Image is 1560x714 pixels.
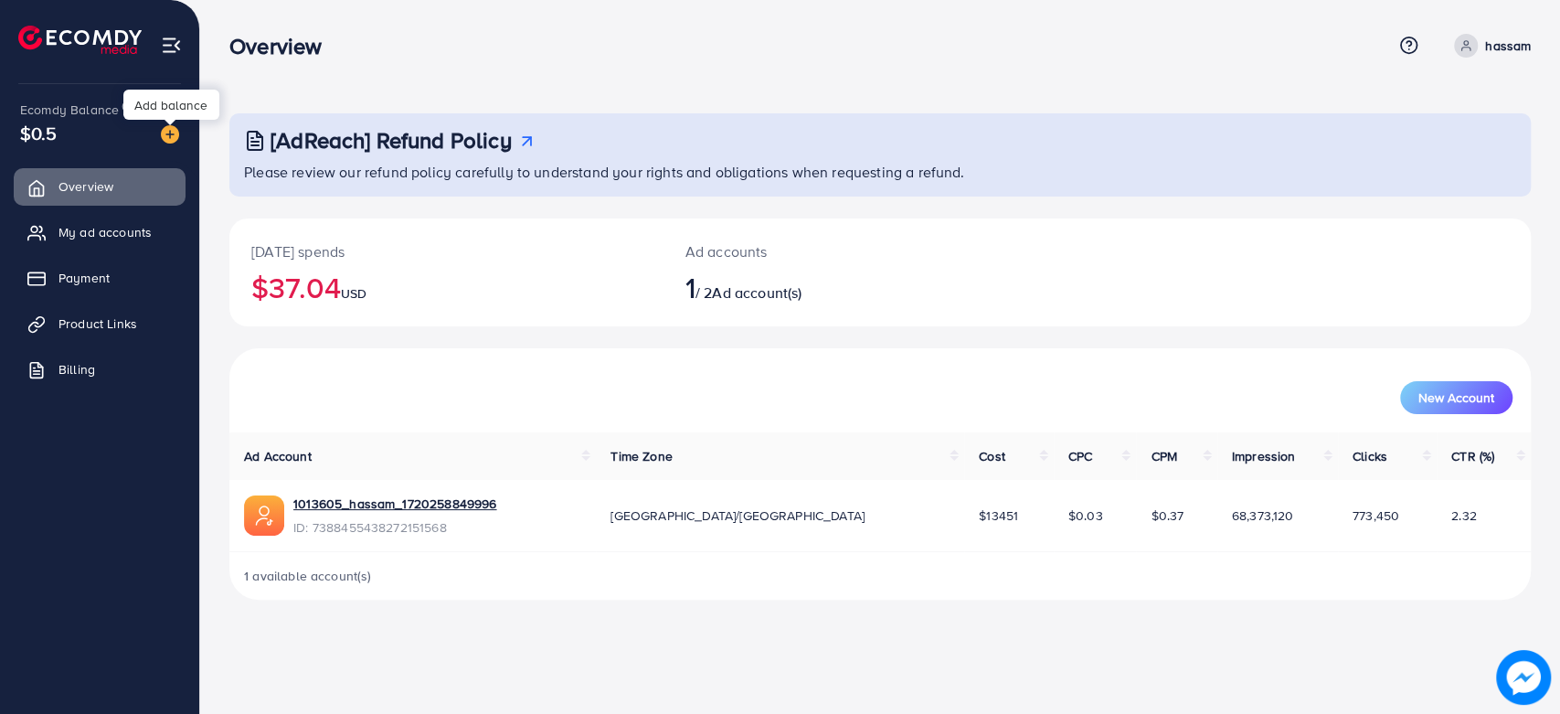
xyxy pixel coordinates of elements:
span: Time Zone [610,447,672,465]
span: CPM [1151,447,1176,465]
span: 1 [685,266,695,308]
span: Cost [979,447,1005,465]
a: Overview [14,168,186,205]
a: Payment [14,260,186,296]
span: [GEOGRAPHIC_DATA]/[GEOGRAPHIC_DATA] [610,506,865,525]
h3: [AdReach] Refund Policy [271,127,512,154]
span: 773,450 [1353,506,1399,525]
span: Ecomdy Balance [20,101,119,119]
span: Clicks [1353,447,1387,465]
a: 1013605_hassam_1720258849996 [293,495,496,513]
div: Add balance [123,90,219,120]
span: CPC [1068,447,1092,465]
p: Please review our refund policy carefully to understand your rights and obligations when requesti... [244,161,1520,183]
span: $13451 [979,506,1018,525]
span: Ad Account [244,447,312,465]
p: [DATE] spends [251,240,642,262]
span: Payment [58,269,110,287]
span: My ad accounts [58,223,152,241]
a: Billing [14,351,186,388]
a: Product Links [14,305,186,342]
img: image [161,125,179,144]
h2: / 2 [685,270,967,304]
img: ic-ads-acc.e4c84228.svg [244,496,284,536]
span: Product Links [58,314,137,333]
span: $0.37 [1151,506,1183,525]
img: menu [161,35,182,56]
a: hassam [1447,34,1531,58]
span: 1 available account(s) [244,567,372,585]
span: ID: 7388455438272151568 [293,518,496,537]
img: image [1496,650,1551,705]
span: New Account [1418,391,1494,404]
span: USD [341,284,366,303]
span: CTR (%) [1451,447,1494,465]
p: hassam [1485,35,1531,57]
span: Ad account(s) [712,282,801,303]
img: logo [18,26,142,54]
span: $0.5 [20,120,58,146]
span: Impression [1232,447,1296,465]
span: $0.03 [1068,506,1103,525]
span: 2.32 [1451,506,1477,525]
a: My ad accounts [14,214,186,250]
h2: $37.04 [251,270,642,304]
button: New Account [1400,381,1512,414]
h3: Overview [229,33,336,59]
span: Billing [58,360,95,378]
span: Overview [58,177,113,196]
p: Ad accounts [685,240,967,262]
span: 68,373,120 [1232,506,1294,525]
